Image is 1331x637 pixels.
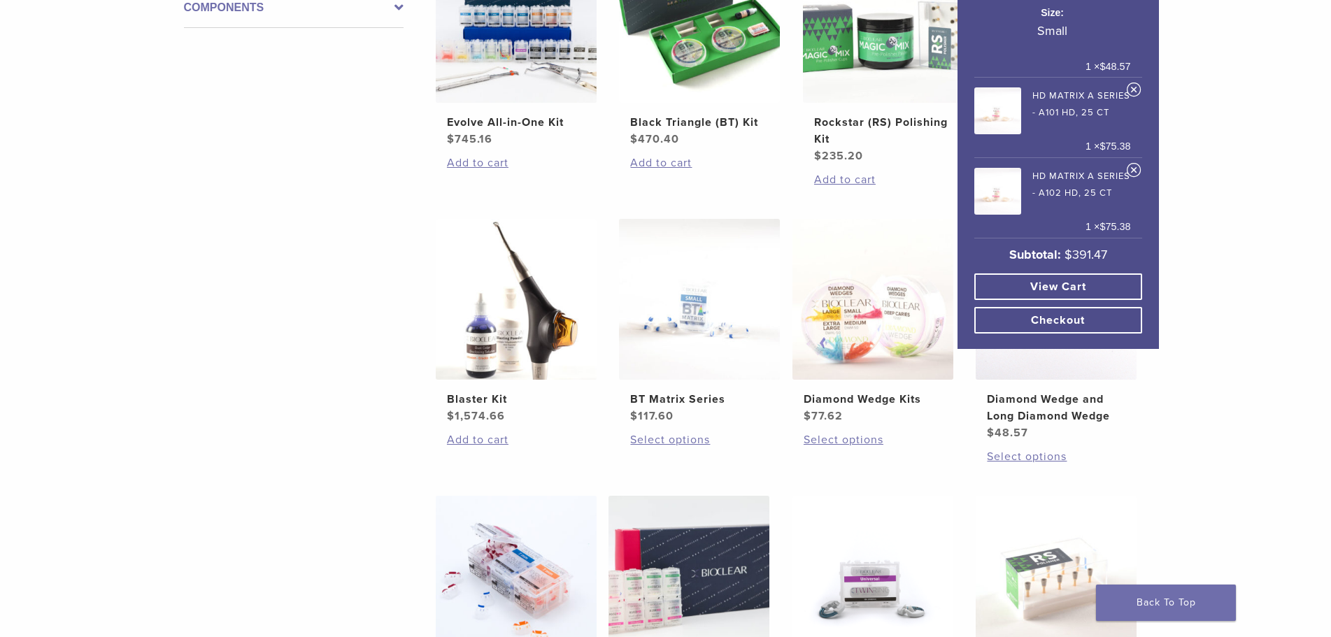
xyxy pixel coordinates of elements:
img: Diamond Wedge Kits [792,219,953,380]
a: View cart [974,273,1142,300]
span: $ [987,426,995,440]
span: 1 × [1086,139,1130,155]
span: $ [1099,221,1105,232]
a: Select options for “BT Matrix Series” [630,431,769,448]
h2: Black Triangle (BT) Kit [630,114,769,131]
bdi: 745.16 [447,132,492,146]
a: Remove HD Matrix A Series - A102 HD, 25 ct from cart [1127,162,1141,183]
a: Add to cart: “Black Triangle (BT) Kit” [630,155,769,171]
strong: Subtotal: [1009,247,1061,262]
a: Remove HD Matrix A Series - A101 HD, 25 ct from cart [1127,82,1141,103]
h2: Evolve All-in-One Kit [447,114,585,131]
a: BT Matrix SeriesBT Matrix Series $117.60 [618,219,781,424]
span: 1 × [1086,59,1130,75]
bdi: 77.62 [804,409,843,423]
h2: Rockstar (RS) Polishing Kit [814,114,953,148]
img: BT Matrix Series [619,219,780,380]
span: 1 × [1086,220,1130,235]
span: $ [1099,141,1105,152]
span: $ [804,409,811,423]
a: HD Matrix A Series - A102 HD, 25 ct [974,164,1131,215]
span: $ [630,409,638,423]
h2: Diamond Wedge Kits [804,391,942,408]
bdi: 48.57 [1099,61,1130,72]
img: Blaster Kit [436,219,597,380]
bdi: 235.20 [814,149,863,163]
img: HD Matrix A Series - A102 HD, 25 ct [974,168,1021,215]
a: Add to cart: “Evolve All-in-One Kit” [447,155,585,171]
h2: Diamond Wedge and Long Diamond Wedge [987,391,1125,424]
a: Back To Top [1096,585,1236,621]
bdi: 117.60 [630,409,674,423]
bdi: 75.38 [1099,141,1130,152]
a: Add to cart: “Blaster Kit” [447,431,585,448]
span: $ [447,409,455,423]
bdi: 48.57 [987,426,1028,440]
img: HD Matrix A Series - A101 HD, 25 ct [974,87,1021,134]
a: Select options for “Diamond Wedge Kits” [804,431,942,448]
dt: Size: [974,6,1131,20]
a: Blaster KitBlaster Kit $1,574.66 [435,219,598,424]
bdi: 75.38 [1099,221,1130,232]
a: Diamond Wedge KitsDiamond Wedge Kits $77.62 [792,219,955,424]
span: $ [630,132,638,146]
bdi: 470.40 [630,132,679,146]
bdi: 1,574.66 [447,409,505,423]
h2: BT Matrix Series [630,391,769,408]
a: HD Matrix A Series - A101 HD, 25 ct [974,83,1131,134]
a: Checkout [974,307,1142,334]
span: $ [1065,247,1072,262]
bdi: 391.47 [1065,247,1107,262]
span: $ [1099,61,1105,72]
p: Small [974,20,1131,41]
span: $ [447,132,455,146]
a: Select options for “Diamond Wedge and Long Diamond Wedge” [987,448,1125,465]
span: $ [814,149,822,163]
a: Add to cart: “Rockstar (RS) Polishing Kit” [814,171,953,188]
h2: Blaster Kit [447,391,585,408]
